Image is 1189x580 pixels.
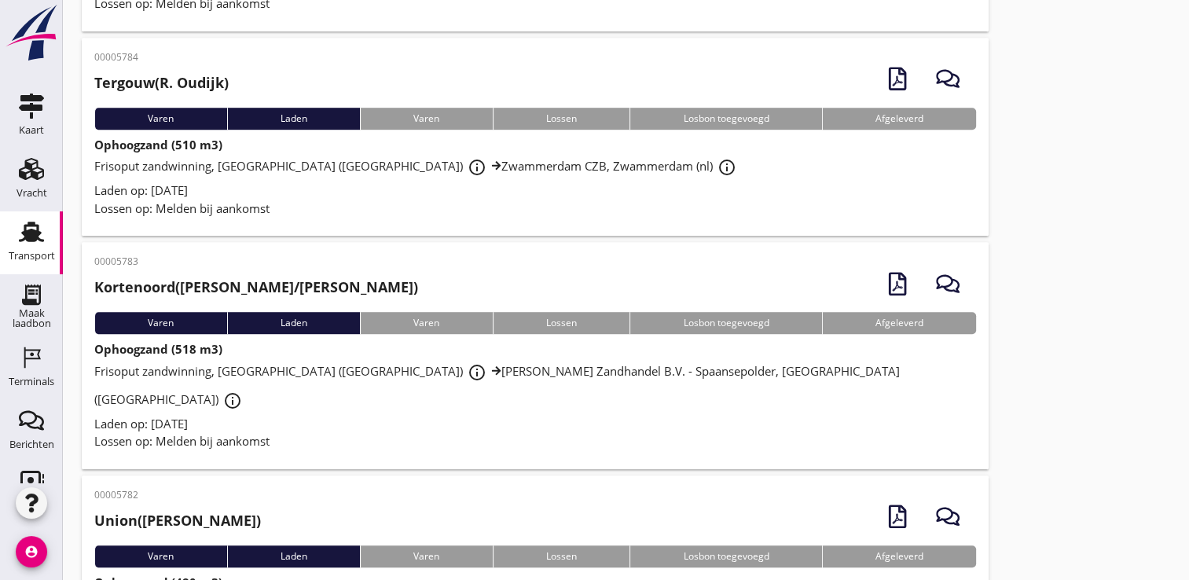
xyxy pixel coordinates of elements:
[9,376,54,387] div: Terminals
[82,38,989,237] a: 00005784Tergouw(R. Oudijk)VarenLadenVarenLossenLosbon toegevoegdAfgeleverdOphoogzand (510 m3)Fris...
[94,488,261,502] p: 00005782
[94,312,227,334] div: Varen
[16,536,47,567] i: account_circle
[223,391,242,410] i: info_outline
[94,255,418,269] p: 00005783
[629,545,822,567] div: Losbon toegevoegd
[17,188,47,198] div: Vracht
[94,511,138,530] strong: Union
[629,108,822,130] div: Losbon toegevoegd
[227,545,361,567] div: Laden
[94,73,155,92] strong: Tergouw
[629,312,822,334] div: Losbon toegevoegd
[94,108,227,130] div: Varen
[9,439,54,450] div: Berichten
[94,200,270,216] span: Lossen op: Melden bij aankomst
[94,277,175,296] strong: Kortenoord
[360,545,493,567] div: Varen
[468,158,486,177] i: info_outline
[94,277,418,298] h2: ([PERSON_NAME]/[PERSON_NAME])
[94,510,261,531] h2: ([PERSON_NAME])
[94,416,188,431] span: Laden op: [DATE]
[94,363,900,407] span: Frisoput zandwinning, [GEOGRAPHIC_DATA] ([GEOGRAPHIC_DATA]) [PERSON_NAME] Zandhandel B.V. - Spaan...
[94,137,222,152] strong: Ophoogzand (510 m3)
[82,242,989,469] a: 00005783Kortenoord([PERSON_NAME]/[PERSON_NAME])VarenLadenVarenLossenLosbon toegevoegdAfgeleverdOp...
[822,108,977,130] div: Afgeleverd
[493,312,630,334] div: Lossen
[94,72,229,94] h2: (R. Oudijk)
[19,125,44,135] div: Kaart
[822,545,977,567] div: Afgeleverd
[468,363,486,382] i: info_outline
[717,158,736,177] i: info_outline
[94,545,227,567] div: Varen
[360,108,493,130] div: Varen
[94,433,270,449] span: Lossen op: Melden bij aankomst
[227,312,361,334] div: Laden
[94,50,229,64] p: 00005784
[360,312,493,334] div: Varen
[493,108,630,130] div: Lossen
[94,341,222,357] strong: Ophoogzand (518 m3)
[227,108,361,130] div: Laden
[94,182,188,198] span: Laden op: [DATE]
[94,158,741,174] span: Frisoput zandwinning, [GEOGRAPHIC_DATA] ([GEOGRAPHIC_DATA]) Zwammerdam CZB, Zwammerdam (nl)
[822,312,977,334] div: Afgeleverd
[9,251,55,261] div: Transport
[493,545,630,567] div: Lossen
[3,4,60,62] img: logo-small.a267ee39.svg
